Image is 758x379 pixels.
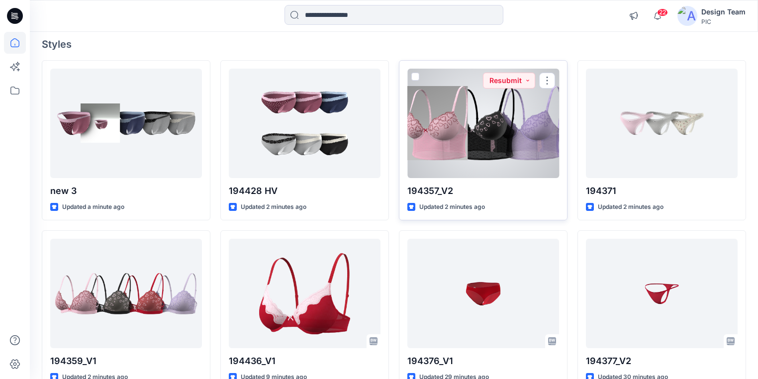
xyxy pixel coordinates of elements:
[50,69,202,178] a: new 3
[407,354,559,368] p: 194376_V1
[62,202,124,212] p: Updated a minute ago
[598,202,663,212] p: Updated 2 minutes ago
[586,69,738,178] a: 194371
[407,239,559,348] a: 194376_V1
[586,184,738,198] p: 194371
[407,69,559,178] a: 194357_V2
[657,8,668,16] span: 22
[229,69,380,178] a: 194428 HV
[586,354,738,368] p: 194377_V2
[419,202,485,212] p: Updated 2 minutes ago
[701,6,746,18] div: Design Team
[677,6,697,26] img: avatar
[42,38,746,50] h4: Styles
[50,239,202,348] a: 194359_V1
[241,202,306,212] p: Updated 2 minutes ago
[50,354,202,368] p: 194359_V1
[229,184,380,198] p: 194428 HV
[701,18,746,25] div: PIC
[407,184,559,198] p: 194357_V2
[229,239,380,348] a: 194436_V1
[229,354,380,368] p: 194436_V1
[50,184,202,198] p: new 3
[586,239,738,348] a: 194377_V2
